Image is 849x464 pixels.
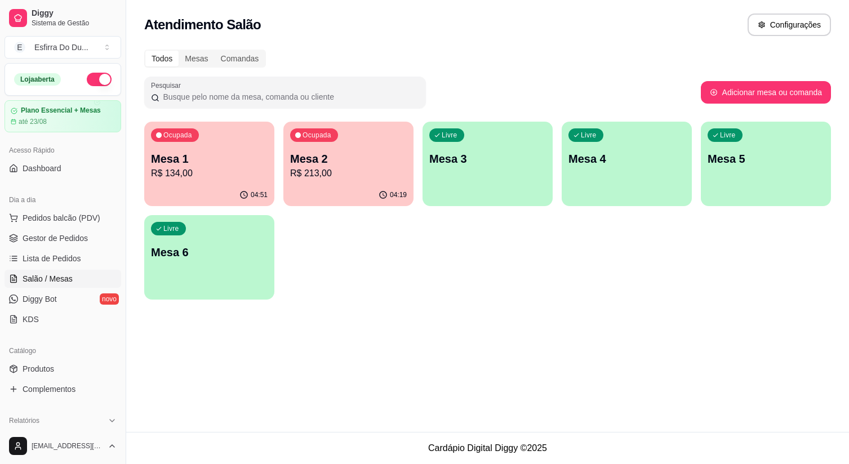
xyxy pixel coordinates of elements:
[87,73,112,86] button: Alterar Status
[151,151,268,167] p: Mesa 1
[23,314,39,325] span: KDS
[23,383,75,395] span: Complementos
[5,249,121,267] a: Lista de Pedidos
[163,131,192,140] p: Ocupada
[5,209,121,227] button: Pedidos balcão (PDV)
[303,131,331,140] p: Ocupada
[442,131,457,140] p: Livre
[748,14,831,36] button: Configurações
[5,229,121,247] a: Gestor de Pedidos
[5,191,121,209] div: Dia a dia
[19,117,47,126] article: até 23/08
[5,310,121,328] a: KDS
[34,42,88,53] div: Esfirra Do Du ...
[5,36,121,59] button: Select a team
[290,151,407,167] p: Mesa 2
[14,42,25,53] span: E
[179,51,214,66] div: Mesas
[701,122,831,206] button: LivreMesa 5
[21,106,101,115] article: Plano Essencial + Mesas
[708,151,824,167] p: Mesa 5
[568,151,685,167] p: Mesa 4
[32,441,103,450] span: [EMAIL_ADDRESS][DOMAIN_NAME]
[581,131,597,140] p: Livre
[23,163,61,174] span: Dashboard
[151,244,268,260] p: Mesa 6
[5,5,121,32] a: DiggySistema de Gestão
[5,159,121,177] a: Dashboard
[9,416,39,425] span: Relatórios
[151,81,185,90] label: Pesquisar
[5,432,121,459] button: [EMAIL_ADDRESS][DOMAIN_NAME]
[14,73,61,86] div: Loja aberta
[562,122,692,206] button: LivreMesa 4
[144,122,274,206] button: OcupadaMesa 1R$ 134,0004:51
[429,151,546,167] p: Mesa 3
[159,91,419,102] input: Pesquisar
[720,131,736,140] p: Livre
[5,100,121,132] a: Plano Essencial + Mesasaté 23/08
[144,16,261,34] h2: Atendimento Salão
[23,253,81,264] span: Lista de Pedidos
[215,51,265,66] div: Comandas
[5,270,121,288] a: Salão / Mesas
[23,233,88,244] span: Gestor de Pedidos
[126,432,849,464] footer: Cardápio Digital Diggy © 2025
[23,273,73,284] span: Salão / Mesas
[151,167,268,180] p: R$ 134,00
[32,19,117,28] span: Sistema de Gestão
[145,51,179,66] div: Todos
[23,363,54,374] span: Produtos
[5,141,121,159] div: Acesso Rápido
[23,293,57,305] span: Diggy Bot
[423,122,553,206] button: LivreMesa 3
[283,122,414,206] button: OcupadaMesa 2R$ 213,0004:19
[32,8,117,19] span: Diggy
[5,380,121,398] a: Complementos
[5,290,121,308] a: Diggy Botnovo
[5,360,121,378] a: Produtos
[251,190,268,199] p: 04:51
[290,167,407,180] p: R$ 213,00
[701,81,831,104] button: Adicionar mesa ou comanda
[23,212,100,224] span: Pedidos balcão (PDV)
[390,190,407,199] p: 04:19
[163,224,179,233] p: Livre
[144,215,274,300] button: LivreMesa 6
[5,342,121,360] div: Catálogo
